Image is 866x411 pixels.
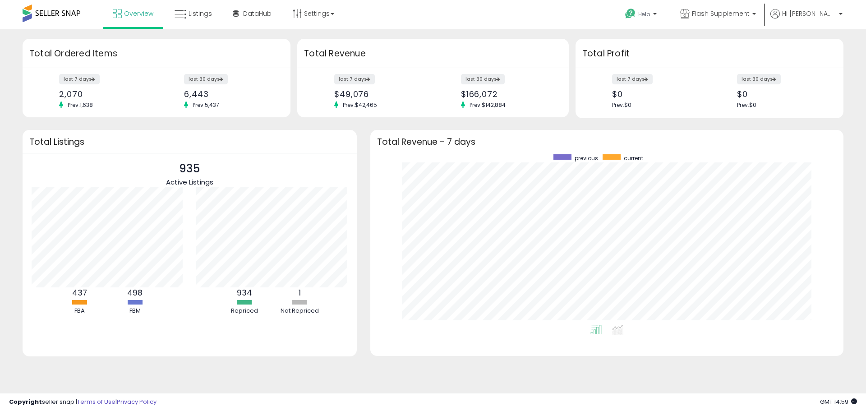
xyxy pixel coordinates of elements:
[625,8,636,19] i: Get Help
[770,9,843,29] a: Hi [PERSON_NAME]
[72,287,87,298] b: 437
[737,101,756,109] span: Prev: $0
[273,307,327,315] div: Not Repriced
[334,89,426,99] div: $49,076
[624,154,643,162] span: current
[52,307,106,315] div: FBA
[63,101,97,109] span: Prev: 1,638
[184,89,275,99] div: 6,443
[338,101,382,109] span: Prev: $42,465
[184,74,228,84] label: last 30 days
[692,9,750,18] span: Flash Supplement
[188,101,224,109] span: Prev: 5,437
[334,74,375,84] label: last 7 days
[124,9,153,18] span: Overview
[217,307,272,315] div: Repriced
[166,160,213,177] p: 935
[108,307,162,315] div: FBM
[304,47,562,60] h3: Total Revenue
[465,101,510,109] span: Prev: $142,884
[612,74,653,84] label: last 7 days
[582,47,837,60] h3: Total Profit
[820,397,857,406] span: 2025-09-10 14:59 GMT
[612,101,631,109] span: Prev: $0
[9,397,42,406] strong: Copyright
[59,89,150,99] div: 2,070
[737,74,781,84] label: last 30 days
[9,398,157,406] div: seller snap | |
[299,287,301,298] b: 1
[782,9,836,18] span: Hi [PERSON_NAME]
[461,89,553,99] div: $166,072
[189,9,212,18] span: Listings
[127,287,143,298] b: 498
[461,74,505,84] label: last 30 days
[237,287,252,298] b: 934
[638,10,650,18] span: Help
[243,9,272,18] span: DataHub
[29,47,284,60] h3: Total Ordered Items
[575,154,598,162] span: previous
[117,397,157,406] a: Privacy Policy
[166,177,213,187] span: Active Listings
[737,89,828,99] div: $0
[377,139,837,145] h3: Total Revenue - 7 days
[59,74,100,84] label: last 7 days
[618,1,666,29] a: Help
[612,89,703,99] div: $0
[77,397,115,406] a: Terms of Use
[29,139,350,145] h3: Total Listings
